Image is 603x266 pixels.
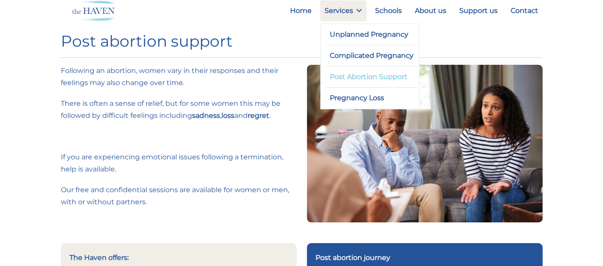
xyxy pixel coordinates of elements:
p: Following an abortion, women vary in their responses and their feelings may also change over time. [61,65,297,89]
a: About us [410,0,451,21]
strong: loss [221,111,234,120]
p: Our free and confidential sessions are available for women or men, with or without partners. [61,184,297,208]
img: Young couple in crisis trying solve problem during counselling [307,65,543,222]
a: Pregnancy Loss [325,88,418,108]
h1: Post abortion support [61,32,543,51]
a: Support us [455,0,502,21]
strong: Post abortion journey [316,253,390,262]
p: If you are experiencing emotional issues following a termination, help is available. [61,151,297,175]
a: Services [320,0,366,21]
a: Home [286,0,316,21]
a: Post Abortion Support [325,66,418,87]
strong: regret [248,111,269,120]
a: Complicated Pregnancy [325,45,418,66]
a: Unplanned Pregnancy [325,24,418,45]
p: There is often a sense of relief, but for some women this may be followed by difficult feelings i... [61,98,297,122]
a: Schools [371,0,406,21]
a: Contact [506,0,543,21]
strong: sadness [192,111,220,120]
strong: The Haven offers: [69,253,129,262]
